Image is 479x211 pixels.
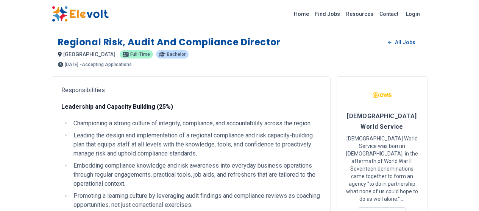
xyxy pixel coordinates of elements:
[130,52,150,57] span: Full-time
[58,36,281,48] h1: Regional Risk, Audit and Compliance Director
[71,131,321,158] li: Leading the design and implementation of a regional compliance and risk capacity-building plan th...
[347,112,417,130] span: [DEMOGRAPHIC_DATA] World Service
[312,8,343,20] a: Find Jobs
[63,51,115,57] span: [GEOGRAPHIC_DATA]
[52,6,109,22] img: Elevolt
[61,86,321,95] p: Responsibilities
[65,62,78,67] span: [DATE]
[71,191,321,209] li: Promoting a learning culture by leveraging audit findings and compliance reviews as coaching oppo...
[346,135,418,203] p: [DEMOGRAPHIC_DATA] World Service was born in [DEMOGRAPHIC_DATA], in the aftermath of World War II...
[376,8,401,20] a: Contact
[343,8,376,20] a: Resources
[373,86,392,105] img: Church World Service
[167,52,186,57] span: Bachelor
[401,6,424,22] a: Login
[291,8,312,20] a: Home
[80,62,132,67] p: - Accepting Applications
[61,103,173,110] strong: Leadership and Capacity Building (25%)
[382,37,421,48] a: All Jobs
[71,119,321,128] li: Championing a strong culture of integrity, compliance, and accountability across the region.
[71,161,321,188] li: Embedding compliance knowledge and risk awareness into everyday business operations through regul...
